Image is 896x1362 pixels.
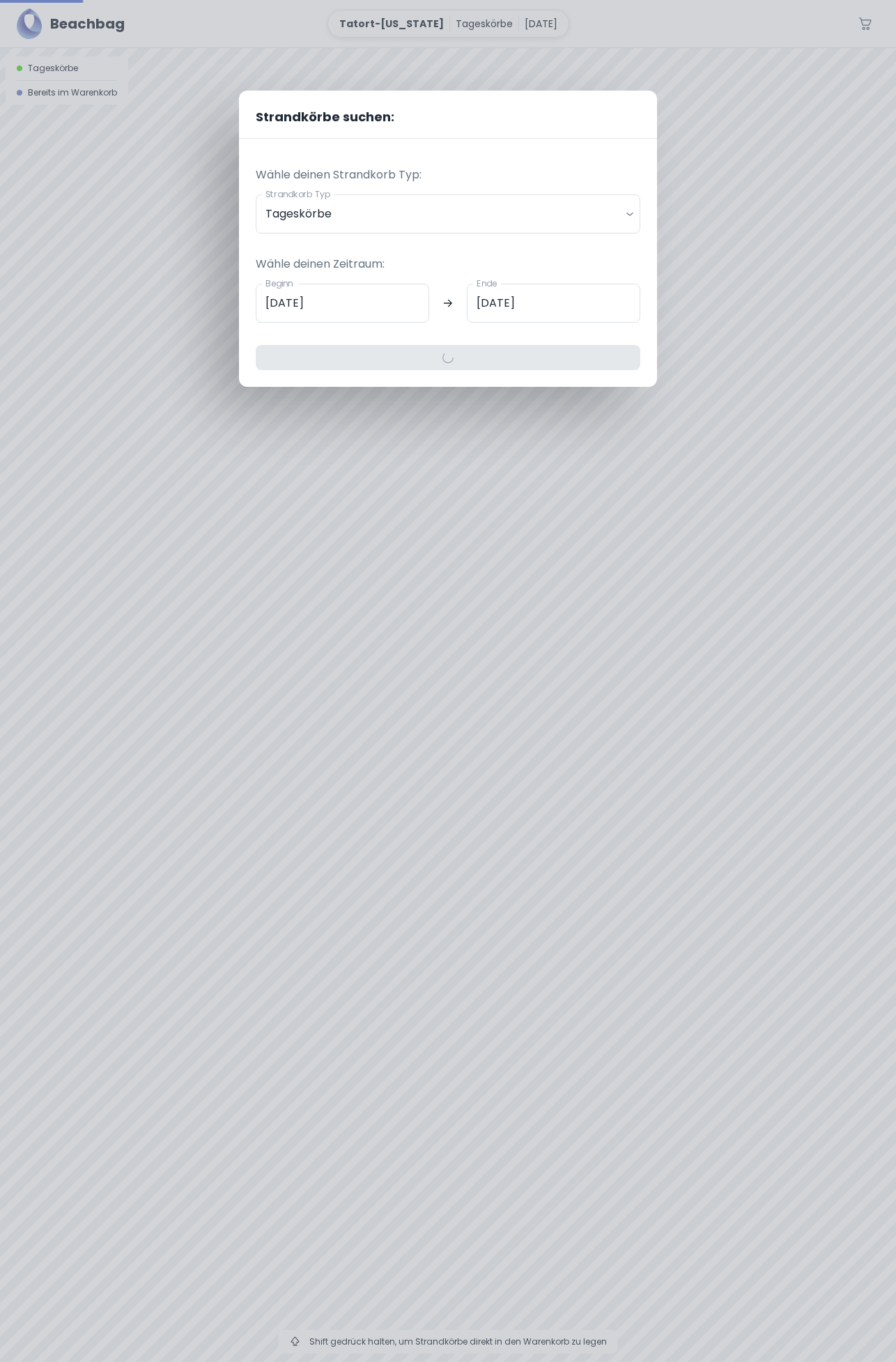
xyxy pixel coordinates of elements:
[256,284,429,323] input: dd.mm.yyyy
[477,277,497,289] label: Ende
[256,194,640,234] div: Tageskörbe
[239,91,657,139] h2: Strandkörbe suchen:
[265,188,330,200] label: Strandkorb Typ
[256,167,640,183] p: Wähle deinen Strandkorb Typ:
[256,256,640,273] p: Wähle deinen Zeitraum:
[467,284,640,323] input: dd.mm.yyyy
[265,277,293,289] label: Beginn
